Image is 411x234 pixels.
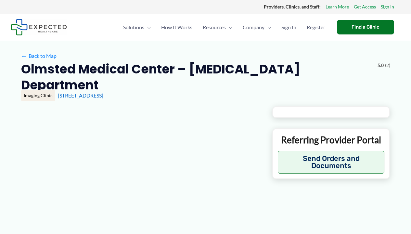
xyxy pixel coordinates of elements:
[11,19,67,35] img: Expected Healthcare Logo - side, dark font, small
[118,16,330,39] nav: Primary Site Navigation
[381,3,394,11] a: Sign In
[203,16,226,39] span: Resources
[198,16,238,39] a: ResourcesMenu Toggle
[156,16,198,39] a: How It Works
[281,16,296,39] span: Sign In
[21,90,55,101] div: Imaging Clinic
[302,16,330,39] a: Register
[21,53,27,59] span: ←
[264,16,271,39] span: Menu Toggle
[354,3,376,11] a: Get Access
[378,61,384,70] span: 5.0
[385,61,390,70] span: (2)
[238,16,276,39] a: CompanyMenu Toggle
[278,151,385,174] button: Send Orders and Documents
[161,16,192,39] span: How It Works
[21,61,372,93] h2: Olmsted Medical Center – [MEDICAL_DATA] Department
[264,4,321,9] strong: Providers, Clinics, and Staff:
[326,3,349,11] a: Learn More
[276,16,302,39] a: Sign In
[243,16,264,39] span: Company
[21,51,57,61] a: ←Back to Map
[307,16,325,39] span: Register
[58,92,103,98] a: [STREET_ADDRESS]
[123,16,144,39] span: Solutions
[337,20,394,34] a: Find a Clinic
[278,134,385,146] p: Referring Provider Portal
[118,16,156,39] a: SolutionsMenu Toggle
[144,16,151,39] span: Menu Toggle
[226,16,232,39] span: Menu Toggle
